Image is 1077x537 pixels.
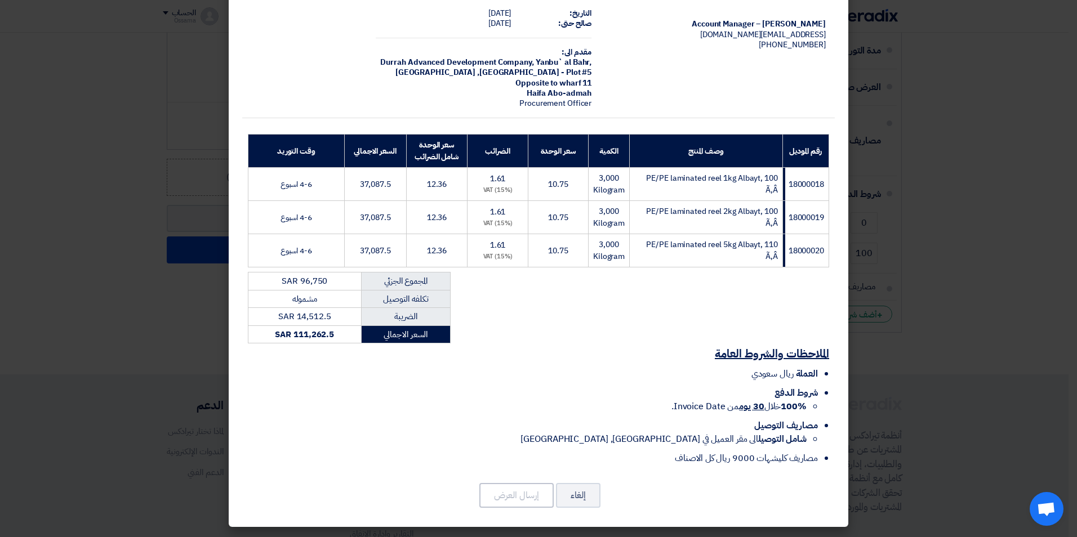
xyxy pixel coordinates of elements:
th: وقت التوريد [248,135,345,168]
li: الى مقر العميل في [GEOGRAPHIC_DATA], [GEOGRAPHIC_DATA] [248,432,807,446]
span: Yanbu` al Bahr, [GEOGRAPHIC_DATA] ,[GEOGRAPHIC_DATA] - Plot #5 Opposite to wharf 11 [395,56,591,88]
div: (15%) VAT [472,219,523,229]
strong: مقدم الى: [562,46,591,58]
span: العملة [796,367,818,381]
span: PE/PE laminated reel 2kg Albayt, 100 Ã‚Â [646,205,777,229]
span: 1.61 [490,173,506,185]
span: 10.75 [548,178,568,190]
span: 3,000 Kilogram [593,205,625,229]
td: 18000018 [782,168,829,201]
span: 37,087.5 [360,212,391,223]
td: SAR 96,750 [248,272,362,290]
span: ريال سعودي [751,367,794,381]
span: 12.36 [427,212,447,223]
u: 30 يوم [739,400,764,413]
th: سعر الوحدة شامل الضرائب [406,135,467,168]
td: المجموع الجزئي [361,272,450,290]
th: السعر الاجمالي [344,135,406,168]
div: (15%) VAT [472,186,523,195]
span: [PHONE_NUMBER] [759,39,826,51]
span: 4-6 اسبوع [281,212,312,223]
u: الملاحظات والشروط العامة [715,345,829,362]
span: شروط الدفع [775,386,818,400]
button: إرسال العرض [479,483,554,508]
div: (15%) VAT [472,252,523,262]
span: خلال من Invoice Date. [671,400,807,413]
span: 3,000 Kilogram [593,172,625,196]
strong: SAR 111,262.5 [275,328,334,341]
span: 12.36 [427,178,447,190]
th: سعر الوحدة [528,135,589,168]
span: مصاريف التوصيل [754,419,818,432]
strong: 100% [781,400,807,413]
span: 4-6 اسبوع [281,178,312,190]
span: Durrah Advanced Development Company, [380,56,533,68]
th: الضرائب [468,135,528,168]
th: وصف المنتج [630,135,783,168]
span: 10.75 [548,245,568,257]
td: الضريبة [361,308,450,326]
span: 4-6 اسبوع [281,245,312,257]
span: 12.36 [427,245,447,257]
span: SAR 14,512.5 [278,310,331,323]
strong: شامل التوصيل [758,432,807,446]
span: 37,087.5 [360,178,391,190]
span: 1.61 [490,239,506,251]
td: 18000019 [782,201,829,234]
span: 3,000 Kilogram [593,239,625,262]
strong: التاريخ: [569,7,591,19]
span: مشموله [292,293,317,305]
button: إلغاء [556,483,600,508]
span: PE/PE laminated reel 1kg Albayt, 100 Ã‚Â [646,172,777,196]
td: تكلفه التوصيل [361,290,450,308]
span: [DATE] [488,7,511,19]
span: 10.75 [548,212,568,223]
span: [DATE] [488,17,511,29]
div: Open chat [1030,492,1063,526]
span: [EMAIL_ADDRESS][DOMAIN_NAME] [700,29,826,41]
th: الكمية [588,135,629,168]
span: 1.61 [490,206,506,218]
li: مصاريف كليشهات 9000 ريال كل الاصناف [248,451,818,465]
span: PE/PE laminated reel 5kg Albayt, 110 Ã‚Â [646,239,777,262]
span: Haifa Abo-admah [527,87,592,99]
td: السعر الاجمالي [361,325,450,343]
th: رقم الموديل [782,135,829,168]
span: 37,087.5 [360,245,391,257]
strong: صالح حتى: [558,17,591,29]
td: 18000020 [782,234,829,267]
span: Procurement Officer [519,97,591,109]
div: [PERSON_NAME] – Account Manager [609,19,826,29]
